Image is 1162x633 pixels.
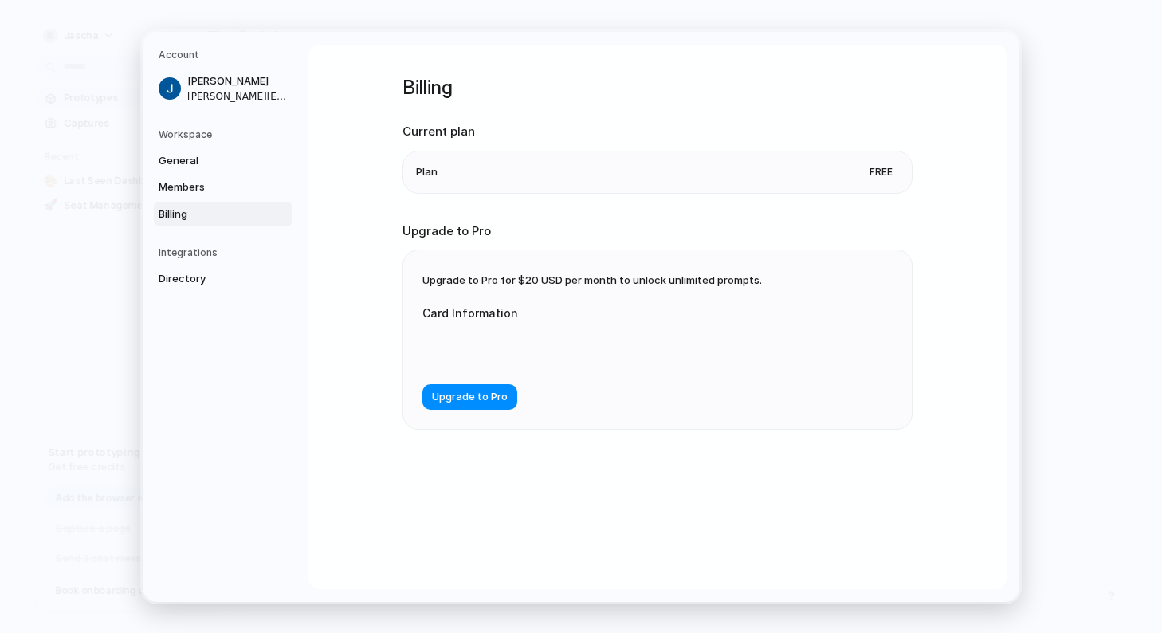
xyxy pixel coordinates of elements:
[402,73,913,102] h1: Billing
[422,305,741,321] label: Card Information
[863,163,899,179] span: Free
[422,273,762,286] span: Upgrade to Pro for $20 USD per month to unlock unlimited prompts.
[159,127,292,141] h5: Workspace
[187,73,289,89] span: [PERSON_NAME]
[154,69,292,108] a: [PERSON_NAME][PERSON_NAME][EMAIL_ADDRESS][DOMAIN_NAME]
[422,384,517,410] button: Upgrade to Pro
[416,163,438,179] span: Plan
[159,48,292,62] h5: Account
[432,389,508,405] span: Upgrade to Pro
[159,179,261,195] span: Members
[159,206,261,222] span: Billing
[154,147,292,173] a: General
[402,222,913,240] h2: Upgrade to Pro
[154,175,292,200] a: Members
[154,201,292,226] a: Billing
[435,340,728,356] iframe: Secure card payment input frame
[159,152,261,168] span: General
[159,271,261,287] span: Directory
[402,123,913,141] h2: Current plan
[154,266,292,292] a: Directory
[187,88,289,103] span: [PERSON_NAME][EMAIL_ADDRESS][DOMAIN_NAME]
[159,246,292,260] h5: Integrations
